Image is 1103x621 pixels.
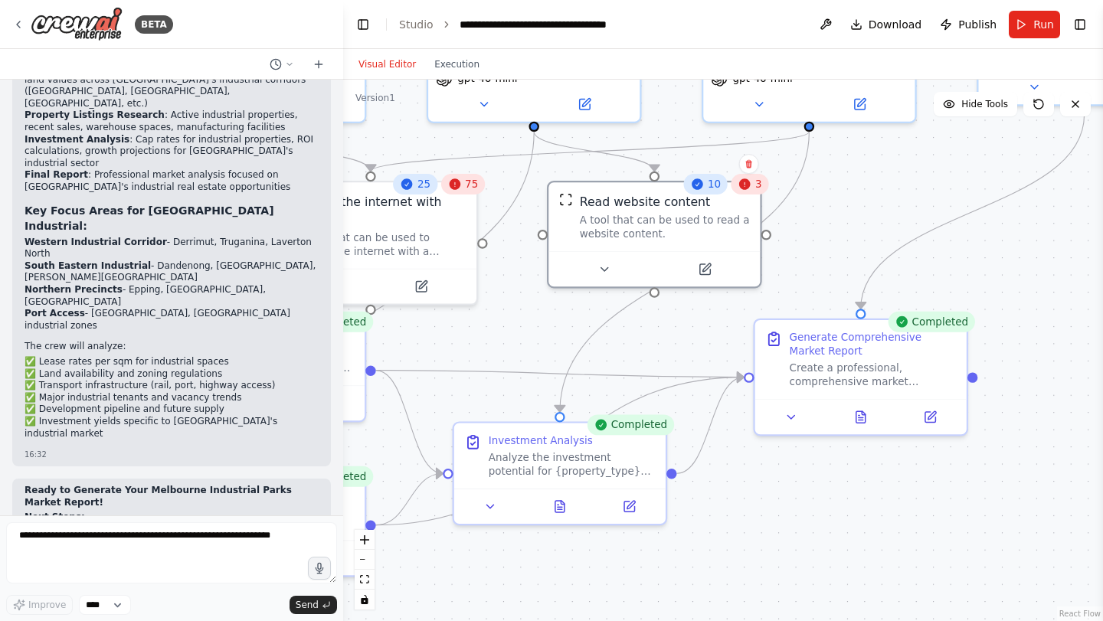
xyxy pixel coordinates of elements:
div: Investment Analysis [489,433,593,447]
div: Completed [286,312,373,332]
li: - Epping, [GEOGRAPHIC_DATA], [GEOGRAPHIC_DATA] [25,284,319,308]
button: Open in side panel [901,407,960,427]
span: 10 [708,178,721,191]
button: Hide left sidebar [352,14,374,35]
div: CompletedCollect detailed property listings, sales data, and demographic information for {locatio... [152,473,367,577]
div: BETA [135,15,173,34]
strong: Final Report [25,169,88,180]
button: Open in side panel [535,94,633,115]
div: React Flow controls [355,530,375,610]
g: Edge from 9be76838-71d5-4364-9579-c0262347c4b8 to 87a8ad9b-b470-45d1-8630-f7619868d76c [376,368,744,534]
div: Version 1 [355,92,395,104]
div: Collect detailed property listings, sales data, and demographic information for {location}. Resea... [188,502,355,530]
a: Studio [399,18,434,31]
div: Research and gather comprehensive market data for {property_type} properties in {location}. Focus... [188,348,355,375]
strong: Port Access [25,308,85,319]
g: Edge from 1f44aef4-d0b4-44f0-a146-87c520f03a27 to 9525e7e6-3b39-405b-a2b9-b2934181de74 [551,132,818,412]
button: Delete node [739,154,759,174]
p: The crew will analyze: [25,341,319,353]
li: ✅ Transport infrastructure (rail, port, highway access) [25,380,319,392]
div: 16:32 [25,449,319,460]
strong: South Eastern Industrial [25,260,151,271]
li: ✅ Development pipeline and future supply [25,404,319,416]
a: React Flow attribution [1059,610,1101,618]
div: CompletedGenerate Comprehensive Market ReportCreate a professional, comprehensive market research... [753,319,968,436]
span: 3 [755,178,762,191]
span: gpt-4o-mini [732,72,792,86]
g: Edge from c1551218-1372-4c42-a9ee-a8ec24dc4b58 to 9be76838-71d5-4364-9579-c0262347c4b8 [250,132,543,463]
li: - Dandenong, [GEOGRAPHIC_DATA], [PERSON_NAME][GEOGRAPHIC_DATA] [25,260,319,284]
strong: Investment Analysis [25,134,129,145]
div: A tool that can be used to read a website content. [580,214,750,241]
span: Hide Tools [961,98,1008,110]
g: Edge from e44d0596-f3cb-42db-b5ab-322ca4cb063e to 87a8ad9b-b470-45d1-8630-f7619868d76c [376,361,744,385]
g: Edge from e44d0596-f3cb-42db-b5ab-322ca4cb063e to 9525e7e6-3b39-405b-a2b9-b2934181de74 [376,361,443,482]
div: Generate Comprehensive Market Report [790,330,957,358]
div: CompletedInvestment AnalysisAnalyze the investment potential for {property_type} properties in {l... [453,421,668,525]
button: Visual Editor [349,55,425,74]
li: ✅ Land availability and zoning regulations [25,368,319,381]
button: zoom in [355,530,375,550]
li: : Current vacancy rates, lease rates, land values across [GEOGRAPHIC_DATA]'s industrial corridors... [25,62,319,109]
button: Open in side panel [811,94,908,115]
button: toggle interactivity [355,590,375,610]
img: Logo [31,7,123,41]
div: 103ScrapeWebsiteToolRead website contentA tool that can be used to read a website content. [547,181,762,288]
li: : Professional market analysis focused on [GEOGRAPHIC_DATA]'s industrial real estate opportunities [25,169,319,193]
span: 75 [465,178,478,191]
div: Completed [587,414,674,435]
div: A tool that can be used to search the internet with a search_query. Supports different search typ... [296,230,466,258]
li: ✅ Major industrial tenants and vacancy trends [25,392,319,404]
li: : Cap rates for industrial properties, ROI calculations, growth projections for [GEOGRAPHIC_DATA]... [25,134,319,170]
button: Open in side panel [656,259,754,279]
strong: Ready to Generate Your Melbourne Industrial Parks Market Report! [25,485,292,508]
button: Open in side panel [372,276,470,297]
li: ✅ Investment yields specific to [GEOGRAPHIC_DATA]'s industrial market [25,416,319,440]
span: gpt-4o-mini [457,72,517,86]
button: Improve [6,595,73,615]
strong: Property Listings Research [25,109,165,120]
li: - Derrimut, Truganina, Laverton North [25,237,319,260]
span: Send [296,599,319,611]
span: Publish [958,17,997,32]
g: Edge from 9525e7e6-3b39-405b-a2b9-b2934181de74 to 87a8ad9b-b470-45d1-8630-f7619868d76c [677,368,745,482]
div: Analyze the investment potential for {property_type} properties in {location} based on collected ... [489,451,656,479]
h3: Key Focus Areas for [GEOGRAPHIC_DATA] Industrial: [25,203,319,234]
button: Open in side panel [299,393,358,413]
g: Edge from 9be76838-71d5-4364-9579-c0262347c4b8 to 9525e7e6-3b39-405b-a2b9-b2934181de74 [376,465,443,534]
button: fit view [355,570,375,590]
span: Run [1033,17,1054,32]
div: Create a professional, comprehensive market research report that synthesizes all collected data, ... [790,361,957,389]
li: - [GEOGRAPHIC_DATA], [GEOGRAPHIC_DATA] industrial zones [25,308,319,332]
div: Completed [888,312,975,332]
button: View output [824,407,897,427]
strong: Northern Precincts [25,284,123,295]
strong: Next Steps: [25,512,85,522]
strong: Western Industrial Corridor [25,237,167,247]
div: Search the internet with Serper [296,193,466,227]
button: View output [523,496,596,517]
img: ScrapeWebsiteTool [559,193,573,207]
button: Execution [425,55,489,74]
button: Send [290,596,337,614]
g: Edge from c1551218-1372-4c42-a9ee-a8ec24dc4b58 to fe3009ad-4f5c-4bda-9e50-ce52cc614568 [525,132,663,172]
button: Run [1009,11,1060,38]
button: Open in side panel [260,94,358,115]
button: zoom out [355,550,375,570]
button: Download [844,11,928,38]
button: Switch to previous chat [263,55,300,74]
button: Start a new chat [306,55,331,74]
button: Publish [934,11,1003,38]
button: Hide Tools [934,92,1017,116]
li: : Active industrial properties, recent sales, warehouse spaces, manufacturing facilities [25,109,319,133]
nav: breadcrumb [399,17,632,32]
button: Show right sidebar [1069,14,1091,35]
div: Completed [286,466,373,487]
li: ✅ Lease rates per sqm for industrial spaces [25,356,319,368]
g: Edge from 1f44aef4-d0b4-44f0-a146-87c520f03a27 to 6c740aaa-0d1c-41a6-800e-5fc4defe7261 [362,132,818,172]
g: Edge from 7fc5f7f5-7c57-483e-959b-88381d98e5a3 to 87a8ad9b-b470-45d1-8630-f7619868d76c [853,115,1093,309]
span: Download [869,17,922,32]
span: 25 [417,178,430,191]
button: Click to speak your automation idea [308,557,331,580]
div: CompletedResearch and gather comprehensive market data for {property_type} properties in {locatio... [152,319,367,423]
